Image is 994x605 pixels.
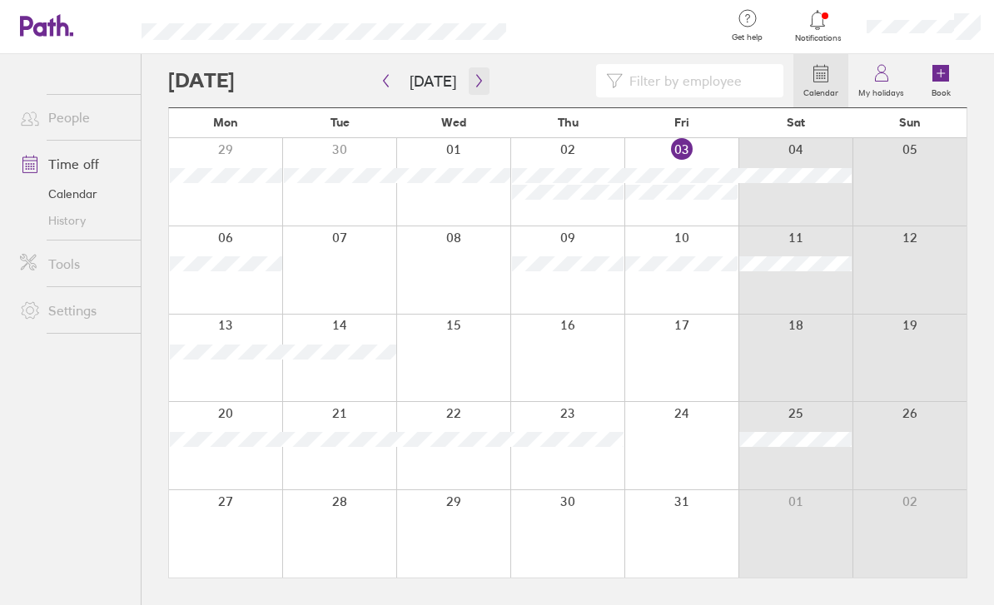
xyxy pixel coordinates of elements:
[7,294,141,327] a: Settings
[7,207,141,234] a: History
[848,83,914,98] label: My holidays
[441,116,466,129] span: Wed
[7,147,141,181] a: Time off
[848,54,914,107] a: My holidays
[7,101,141,134] a: People
[793,83,848,98] label: Calendar
[791,33,845,43] span: Notifications
[7,181,141,207] a: Calendar
[7,247,141,280] a: Tools
[720,32,774,42] span: Get help
[787,116,805,129] span: Sat
[213,116,238,129] span: Mon
[623,65,773,97] input: Filter by employee
[331,116,350,129] span: Tue
[793,54,848,107] a: Calendar
[922,83,961,98] label: Book
[558,116,579,129] span: Thu
[674,116,689,129] span: Fri
[899,116,921,129] span: Sun
[914,54,967,107] a: Book
[791,8,845,43] a: Notifications
[396,67,470,95] button: [DATE]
